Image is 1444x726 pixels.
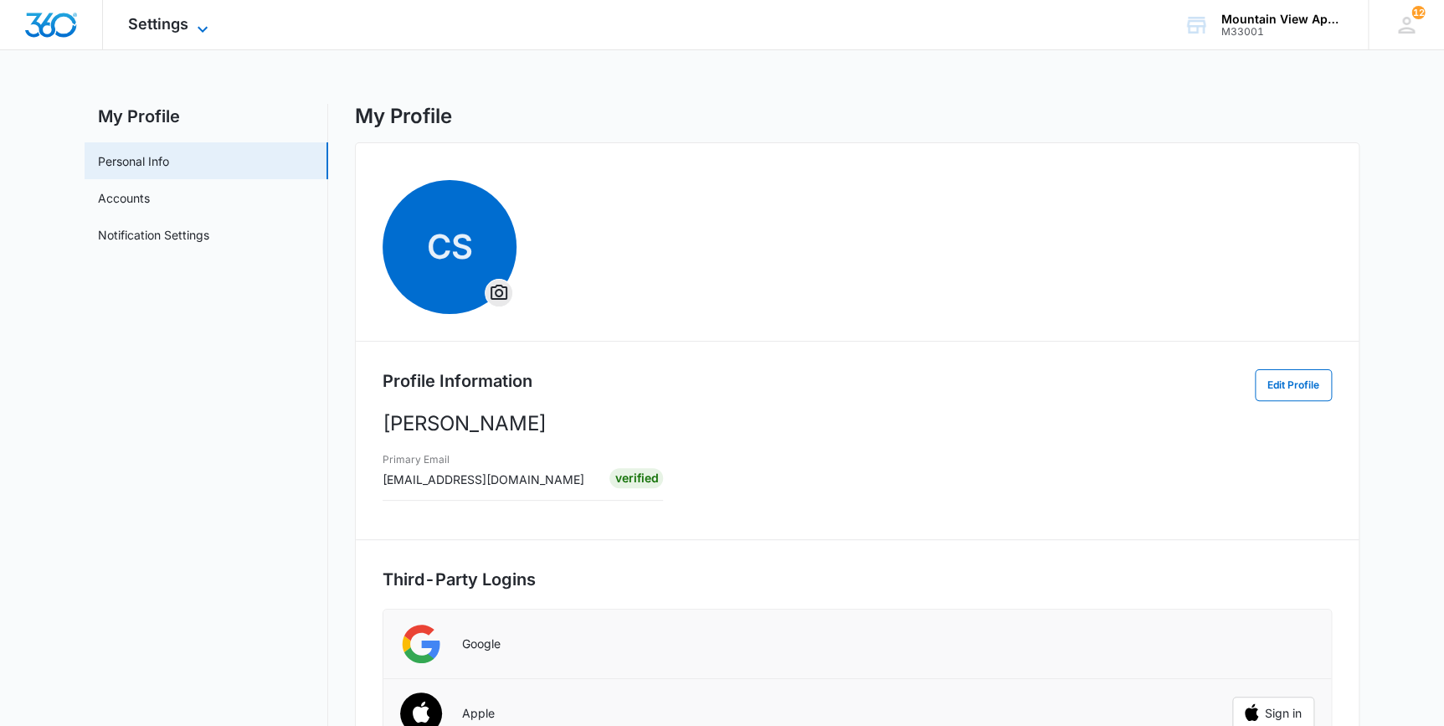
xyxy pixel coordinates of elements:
button: Edit Profile [1255,369,1332,401]
span: [EMAIL_ADDRESS][DOMAIN_NAME] [383,472,584,487]
span: CS [383,180,516,314]
h2: Profile Information [383,368,532,394]
span: CSOverflow Menu [383,180,516,314]
iframe: Sign in with Google Button [1224,626,1323,662]
a: Notification Settings [98,226,209,244]
h3: Primary Email [383,452,584,467]
div: account name [1221,13,1344,26]
img: Google [400,623,442,665]
span: Settings [128,15,188,33]
p: Google [462,636,501,651]
a: Accounts [98,189,150,207]
h2: Third-Party Logins [383,567,1332,592]
p: Apple [462,706,495,721]
button: Overflow Menu [486,280,512,306]
a: Personal Info [98,152,169,170]
div: notifications count [1411,6,1425,19]
h1: My Profile [355,104,452,129]
h2: My Profile [85,104,328,129]
div: Verified [609,468,663,488]
p: [PERSON_NAME] [383,409,1332,439]
div: account id [1221,26,1344,38]
span: 12 [1411,6,1425,19]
